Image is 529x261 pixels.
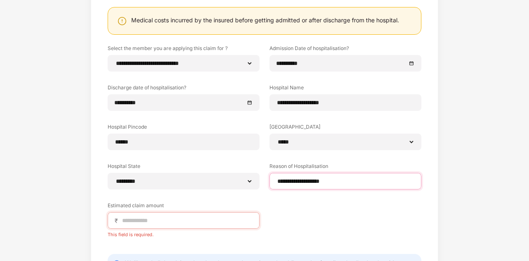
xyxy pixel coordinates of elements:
label: Discharge date of hospitalisation? [108,84,260,94]
div: This field is required. [108,229,260,237]
label: Hospital State [108,163,260,173]
img: svg+xml;base64,PHN2ZyBpZD0iV2FybmluZ18tXzI0eDI0IiBkYXRhLW5hbWU9Ildhcm5pbmcgLSAyNHgyNCIgeG1sbnM9Im... [117,16,127,26]
label: Hospital Pincode [108,123,260,134]
label: Reason of Hospitalisation [269,163,421,173]
label: Hospital Name [269,84,421,94]
div: Medical costs incurred by the insured before getting admitted or after discharge from the hospital. [131,16,399,24]
label: [GEOGRAPHIC_DATA] [269,123,421,134]
span: ₹ [115,217,121,225]
label: Select the member you are applying this claim for ? [108,45,260,55]
label: Admission Date of hospitalisation? [269,45,421,55]
label: Estimated claim amount [108,202,260,212]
